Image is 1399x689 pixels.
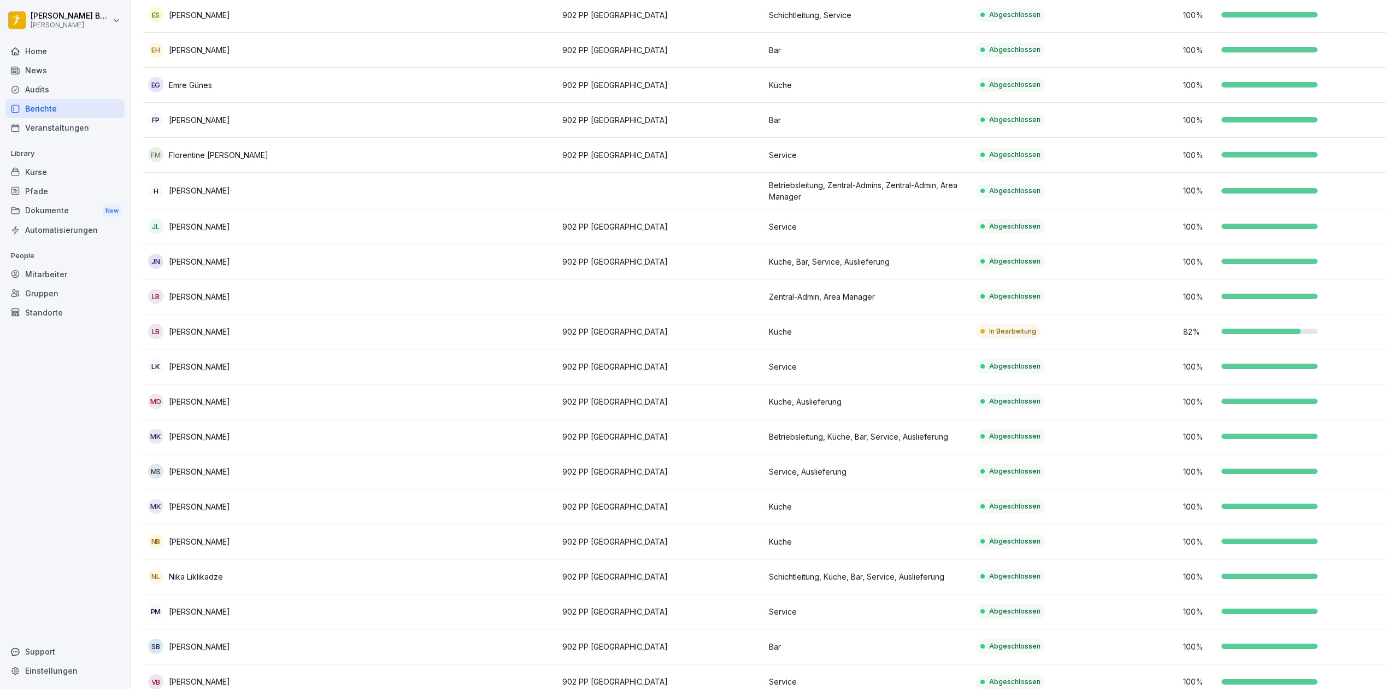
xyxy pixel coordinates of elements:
[562,466,761,477] p: 902 PP [GEOGRAPHIC_DATA]
[169,221,230,232] p: [PERSON_NAME]
[1183,676,1216,687] p: 100 %
[1183,536,1216,547] p: 100 %
[1183,114,1216,126] p: 100 %
[148,219,163,234] div: JL
[769,606,967,617] p: Service
[562,326,761,337] p: 902 PP [GEOGRAPHIC_DATA]
[169,44,230,56] p: [PERSON_NAME]
[169,466,230,477] p: [PERSON_NAME]
[769,256,967,267] p: Küche, Bar, Service, Auslieferung
[769,221,967,232] p: Service
[5,220,125,240] div: Automatisierungen
[989,641,1041,651] p: Abgeschlossen
[169,326,230,337] p: [PERSON_NAME]
[1183,641,1216,652] p: 100 %
[769,676,967,687] p: Service
[1183,9,1216,21] p: 100 %
[562,501,761,512] p: 902 PP [GEOGRAPHIC_DATA]
[989,536,1041,546] p: Abgeschlossen
[989,221,1041,231] p: Abgeschlossen
[769,326,967,337] p: Küche
[989,10,1041,20] p: Abgeschlossen
[1183,396,1216,407] p: 100 %
[989,291,1041,301] p: Abgeschlossen
[989,361,1041,371] p: Abgeschlossen
[5,661,125,680] a: Einstellungen
[769,396,967,407] p: Küche, Auslieferung
[148,77,163,92] div: EG
[169,676,230,687] p: [PERSON_NAME]
[1183,44,1216,56] p: 100 %
[148,499,163,514] div: MK
[5,162,125,182] div: Kurse
[562,676,761,687] p: 902 PP [GEOGRAPHIC_DATA]
[5,642,125,661] div: Support
[769,9,967,21] p: Schichtleitung, Service
[169,606,230,617] p: [PERSON_NAME]
[5,284,125,303] a: Gruppen
[769,466,967,477] p: Service, Auslieferung
[769,79,967,91] p: Küche
[148,42,163,57] div: EH
[148,359,163,374] div: LK
[1183,606,1216,617] p: 100 %
[769,641,967,652] p: Bar
[169,361,230,372] p: [PERSON_NAME]
[562,571,761,582] p: 902 PP [GEOGRAPHIC_DATA]
[1183,221,1216,232] p: 100 %
[989,466,1041,476] p: Abgeschlossen
[169,536,230,547] p: [PERSON_NAME]
[562,79,761,91] p: 902 PP [GEOGRAPHIC_DATA]
[989,115,1041,125] p: Abgeschlossen
[769,361,967,372] p: Service
[5,99,125,118] a: Berichte
[5,145,125,162] p: Library
[989,571,1041,581] p: Abgeschlossen
[562,221,761,232] p: 902 PP [GEOGRAPHIC_DATA]
[169,291,230,302] p: [PERSON_NAME]
[1183,79,1216,91] p: 100 %
[562,361,761,372] p: 902 PP [GEOGRAPHIC_DATA]
[5,201,125,221] div: Dokumente
[769,536,967,547] p: Küche
[1183,291,1216,302] p: 100 %
[5,61,125,80] div: News
[169,79,212,91] p: Emre Günes
[148,429,163,444] div: MK
[169,185,230,196] p: [PERSON_NAME]
[148,7,163,22] div: ES
[5,80,125,99] a: Audits
[148,254,163,269] div: JN
[5,265,125,284] div: Mitarbeiter
[1183,571,1216,582] p: 100 %
[5,303,125,322] a: Standorte
[169,114,230,126] p: [PERSON_NAME]
[989,677,1041,687] p: Abgeschlossen
[989,186,1041,196] p: Abgeschlossen
[1183,256,1216,267] p: 100 %
[562,149,761,161] p: 902 PP [GEOGRAPHIC_DATA]
[1183,361,1216,372] p: 100 %
[148,464,163,479] div: MS
[148,394,163,409] div: MD
[769,149,967,161] p: Service
[1183,431,1216,442] p: 100 %
[5,247,125,265] p: People
[989,606,1041,616] p: Abgeschlossen
[148,639,163,654] div: SB
[103,205,121,217] div: New
[769,501,967,512] p: Küche
[769,571,967,582] p: Schichtleitung, Küche, Bar, Service, Auslieferung
[5,118,125,137] a: Veranstaltungen
[169,256,230,267] p: [PERSON_NAME]
[562,606,761,617] p: 902 PP [GEOGRAPHIC_DATA]
[5,182,125,201] a: Pfade
[989,80,1041,90] p: Abgeschlossen
[148,147,163,162] div: FM
[562,256,761,267] p: 902 PP [GEOGRAPHIC_DATA]
[5,42,125,61] a: Home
